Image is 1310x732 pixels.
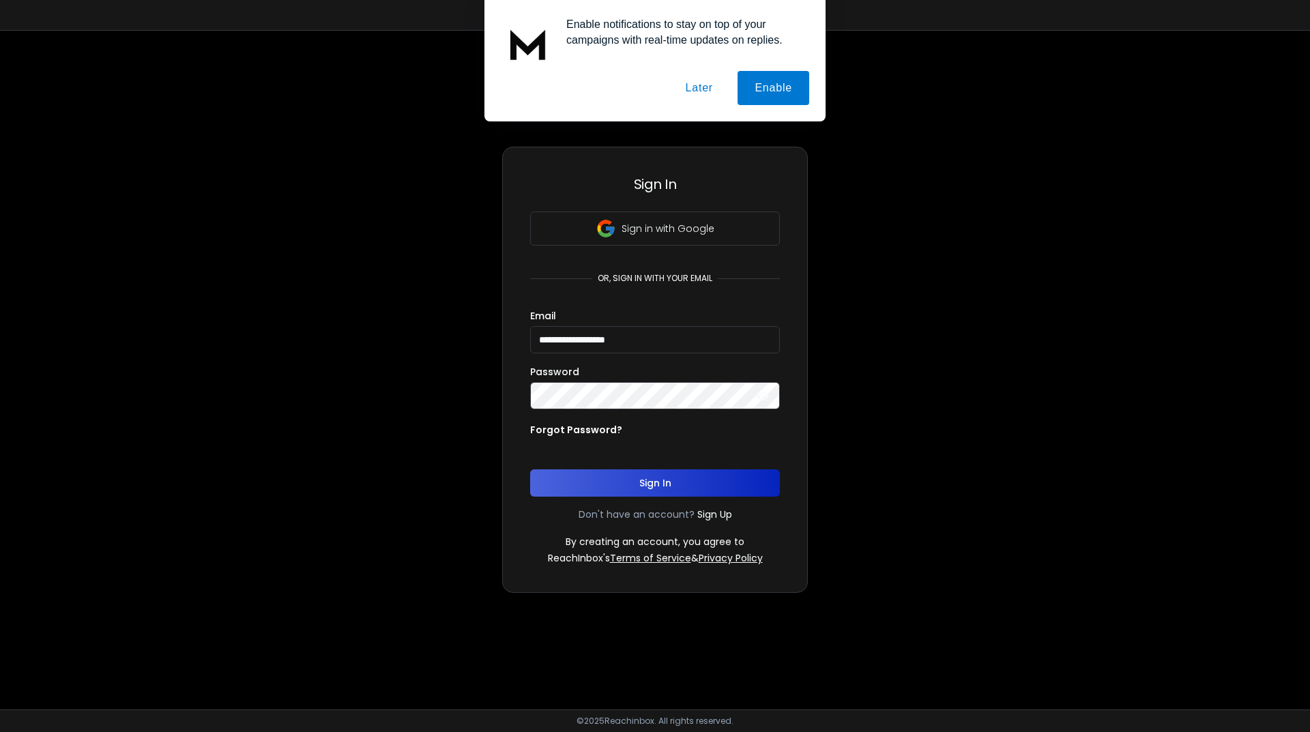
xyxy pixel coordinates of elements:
p: © 2025 Reachinbox. All rights reserved. [577,716,733,727]
button: Later [668,71,729,105]
p: or, sign in with your email [592,273,718,284]
p: ReachInbox's & [548,551,763,565]
p: Sign in with Google [622,222,714,235]
button: Sign In [530,469,780,497]
label: Email [530,311,556,321]
div: Enable notifications to stay on top of your campaigns with real-time updates on replies. [555,16,809,48]
h3: Sign In [530,175,780,194]
a: Privacy Policy [699,551,763,565]
p: Don't have an account? [579,508,695,521]
img: notification icon [501,16,555,71]
button: Sign in with Google [530,211,780,246]
p: Forgot Password? [530,423,622,437]
a: Terms of Service [610,551,691,565]
label: Password [530,367,579,377]
a: Sign Up [697,508,732,521]
p: By creating an account, you agree to [566,535,744,548]
button: Enable [738,71,809,105]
